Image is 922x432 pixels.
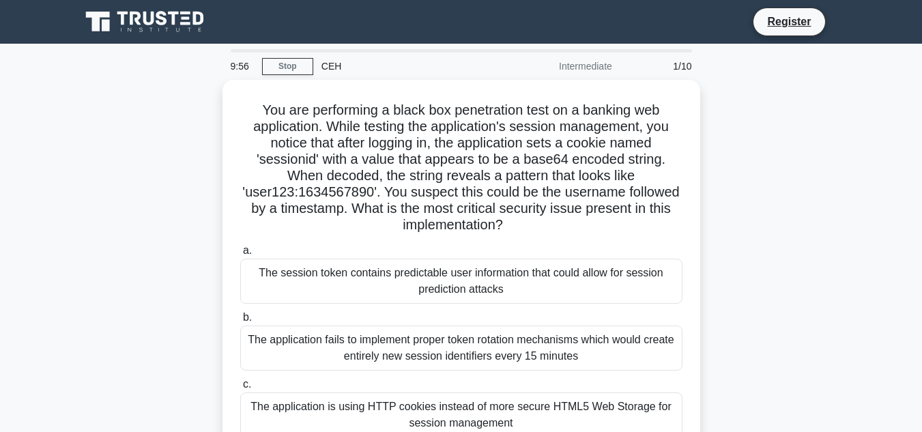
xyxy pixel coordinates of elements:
a: Register [759,13,819,30]
div: 1/10 [620,53,700,80]
div: The session token contains predictable user information that could allow for session prediction a... [240,259,682,304]
span: b. [243,311,252,323]
h5: You are performing a black box penetration test on a banking web application. While testing the a... [239,102,684,234]
a: Stop [262,58,313,75]
div: 9:56 [222,53,262,80]
span: c. [243,378,251,390]
div: CEH [313,53,501,80]
div: Intermediate [501,53,620,80]
div: The application fails to implement proper token rotation mechanisms which would create entirely n... [240,326,682,371]
span: a. [243,244,252,256]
